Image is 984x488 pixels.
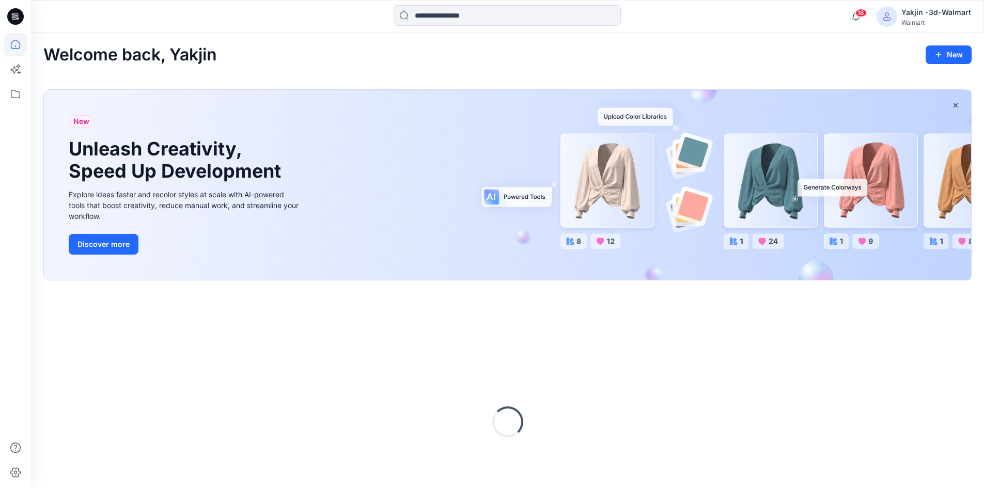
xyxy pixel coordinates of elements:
a: Discover more [69,234,301,255]
svg: avatar [883,12,891,21]
div: Walmart [901,19,971,26]
h1: Unleash Creativity, Speed Up Development [69,138,286,182]
div: Explore ideas faster and recolor styles at scale with AI-powered tools that boost creativity, red... [69,189,301,222]
span: 18 [855,9,867,17]
span: New [73,115,89,128]
button: Discover more [69,234,138,255]
div: Yakjin -3d-Walmart [901,6,971,19]
button: New [926,45,972,64]
h2: Welcome back, Yakjin [43,45,217,65]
